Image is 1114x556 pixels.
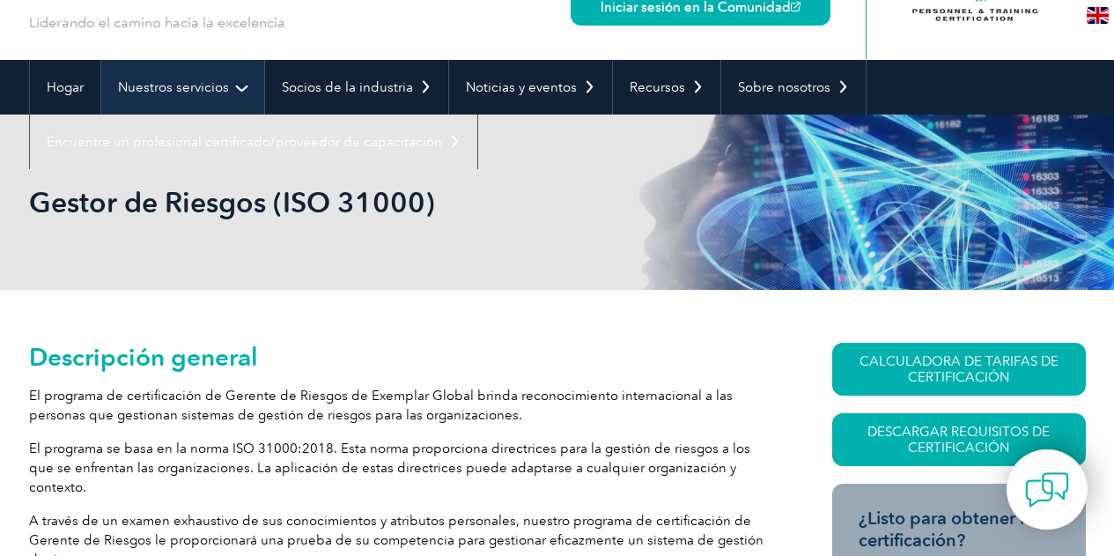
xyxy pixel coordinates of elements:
[30,60,100,115] a: Hogar
[47,79,84,95] font: Hogar
[466,79,577,95] font: Noticias y eventos
[630,79,685,95] font: Recursos
[29,388,733,423] font: El programa de certificación de Gerente de Riesgos de Exemplar Global brinda reconocimiento inter...
[1087,7,1109,24] img: en
[282,79,413,95] font: Socios de la industria
[101,60,264,115] a: Nuestros servicios
[859,353,1059,385] font: CALCULADORA DE TARIFAS DE CERTIFICACIÓN
[859,508,1034,551] font: ¿Listo para obtener la certificación?
[449,60,612,115] a: Noticias y eventos
[30,115,477,169] a: Encuentre un profesional certificado/proveedor de capacitación
[47,134,442,150] font: Encuentre un profesional certificado/proveedor de capacitación
[738,79,830,95] font: Sobre nosotros
[29,342,258,372] font: Descripción general
[1025,468,1069,512] img: contact-chat.png
[832,343,1086,396] a: CALCULADORA DE TARIFAS DE CERTIFICACIÓN
[721,60,866,115] a: Sobre nosotros
[613,60,720,115] a: Recursos
[118,79,229,95] font: Nuestros servicios
[29,14,285,31] font: Liderando el camino hacia la excelencia
[867,424,1050,456] font: Descargar requisitos de certificación
[832,413,1086,466] a: Descargar requisitos de certificación
[29,441,750,495] font: El programa se basa en la norma ISO 31000:2018. Esta norma proporciona directrices para la gestió...
[791,2,800,11] img: open_square.png
[29,185,435,219] font: Gestor de Riesgos (ISO 31000)
[265,60,448,115] a: Socios de la industria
